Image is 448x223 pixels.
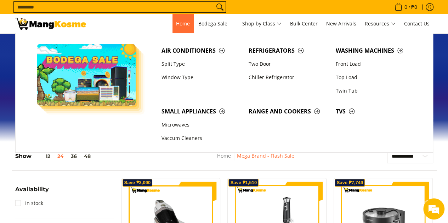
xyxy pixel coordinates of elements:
h5: Show [15,153,94,160]
span: 0 [403,5,408,10]
span: Small Appliances [161,107,242,116]
span: Bodega Sale [198,19,234,28]
span: Air Conditioners [161,46,242,55]
a: Window Type [158,71,245,84]
button: 24 [54,153,67,159]
a: Bodega Sale [195,14,237,33]
a: Shop by Class [239,14,285,33]
span: Availability [15,187,49,192]
a: TVs [332,105,419,118]
img: MANG KOSME MEGA BRAND FLASH SALE: September 12-15, 2025 l Mang Kosme [15,18,86,30]
a: Home [217,152,231,159]
a: Vaccum Cleaners [158,132,245,145]
span: Washing Machines [336,46,416,55]
span: New Arrivals [326,20,356,27]
a: Bulk Center [287,14,321,33]
a: Contact Us [401,14,433,33]
button: 12 [32,153,54,159]
textarea: Type your message and hit 'Enter' [4,148,135,173]
nav: Main Menu [93,14,433,33]
a: Twin Tub [332,84,419,98]
span: Refrigerators [249,46,329,55]
a: In stock [15,198,43,209]
a: Mega Brand - Flash Sale [237,152,294,159]
span: Save ₱7,749 [336,181,363,185]
a: Air Conditioners [158,44,245,57]
summary: Open [15,187,49,198]
a: Resources [361,14,399,33]
span: Range and Cookers [249,107,329,116]
a: Home [172,14,193,33]
span: Home [176,20,190,27]
a: Microwaves [158,118,245,132]
a: Two Door [245,57,332,71]
button: 36 [67,153,80,159]
span: • [392,3,419,11]
span: Resources [365,19,396,28]
div: Chat with us now [37,40,119,49]
span: Shop by Class [242,19,282,28]
a: Refrigerators [245,44,332,57]
span: Save ₱3,090 [124,181,151,185]
span: We're online! [41,66,98,138]
img: Bodega Sale [37,44,136,106]
nav: Breadcrumbs [168,152,344,168]
button: 48 [80,153,94,159]
a: Small Appliances [158,105,245,118]
span: Save ₱1,510 [230,181,257,185]
a: Range and Cookers [245,105,332,118]
a: New Arrivals [323,14,360,33]
button: Search [214,2,226,12]
span: Bulk Center [290,20,318,27]
a: Chiller Refrigerator [245,71,332,84]
span: TVs [336,107,416,116]
a: Front Load [332,57,419,71]
span: Contact Us [404,20,430,27]
span: ₱0 [410,5,418,10]
a: Split Type [158,57,245,71]
a: Top Load [332,71,419,84]
div: Minimize live chat window [116,4,133,20]
a: Washing Machines [332,44,419,57]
